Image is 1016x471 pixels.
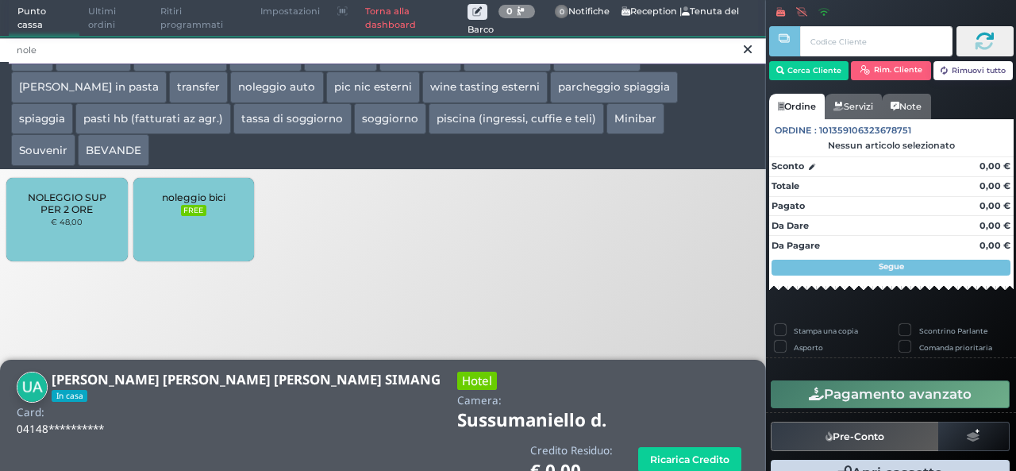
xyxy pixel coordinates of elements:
[9,37,766,64] input: Ricerca articolo
[326,71,420,103] button: pic nic esterni
[354,103,426,135] button: soggiorno
[772,220,809,231] strong: Da Dare
[17,372,48,403] img: ULRIKE ANNELIESE MARIA SIMANG
[429,103,604,135] button: piscina (ingressi, cuffie e teli)
[52,370,441,388] b: [PERSON_NAME] [PERSON_NAME] [PERSON_NAME] SIMANG
[775,124,817,137] span: Ordine :
[794,342,823,353] label: Asporto
[9,1,80,37] span: Punto cassa
[233,103,351,135] button: tassa di soggiorno
[78,134,149,166] button: BEVANDE
[851,61,931,80] button: Rim. Cliente
[162,191,225,203] span: noleggio bici
[555,5,569,19] span: 0
[181,205,206,216] small: FREE
[933,61,1014,80] button: Rimuovi tutto
[51,217,83,226] small: € 48,00
[230,71,323,103] button: noleggio auto
[771,422,939,450] button: Pre-Conto
[606,103,664,135] button: Minibar
[919,342,992,353] label: Comanda prioritaria
[769,94,825,119] a: Ordine
[800,26,952,56] input: Codice Cliente
[75,103,231,135] button: pasti hb (fatturati az agr.)
[152,1,252,37] span: Ritiri programmati
[772,160,804,173] strong: Sconto
[772,200,805,211] strong: Pagato
[169,71,228,103] button: transfer
[530,445,613,457] h4: Credito Residuo:
[457,411,651,430] h1: Sussumaniello d.
[979,160,1010,172] strong: 0,00 €
[772,240,820,251] strong: Da Pagare
[979,200,1010,211] strong: 0,00 €
[457,372,497,390] h3: Hotel
[879,261,904,272] strong: Segue
[356,1,467,37] a: Torna alla dashboard
[550,71,678,103] button: parcheggio spiaggia
[825,94,882,119] a: Servizi
[819,124,911,137] span: 101359106323678751
[11,71,167,103] button: [PERSON_NAME] in pasta
[882,94,930,119] a: Note
[52,390,87,403] span: In casa
[979,240,1010,251] strong: 0,00 €
[11,103,73,135] button: spiaggia
[20,191,114,215] span: NOLEGGIO SUP PER 2 ORE
[979,180,1010,191] strong: 0,00 €
[11,134,75,166] button: Souvenir
[17,407,44,419] h4: Card:
[979,220,1010,231] strong: 0,00 €
[919,326,987,336] label: Scontrino Parlante
[769,140,1014,151] div: Nessun articolo selezionato
[772,180,799,191] strong: Totale
[422,71,548,103] button: wine tasting esterni
[794,326,858,336] label: Stampa una copia
[457,395,502,407] h4: Camera:
[506,6,513,17] b: 0
[771,380,1010,407] button: Pagamento avanzato
[79,1,152,37] span: Ultimi ordini
[769,61,849,80] button: Cerca Cliente
[252,1,329,23] span: Impostazioni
